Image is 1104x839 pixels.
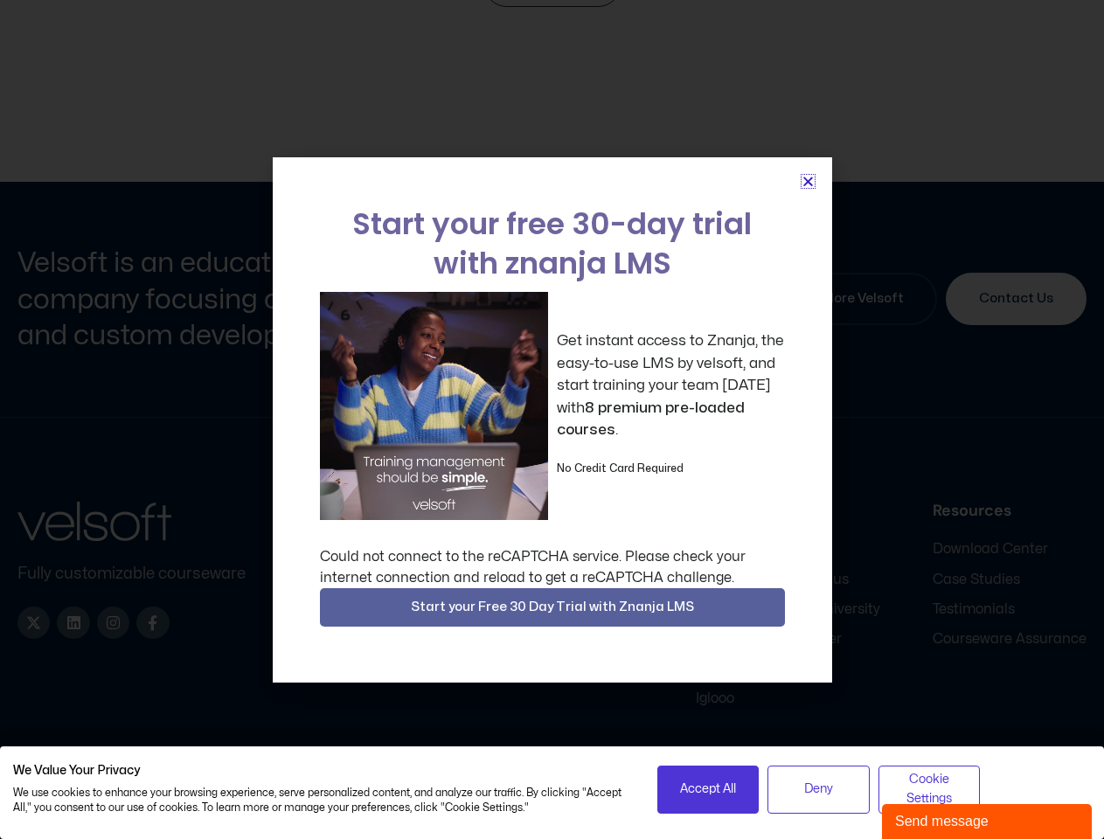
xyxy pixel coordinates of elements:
p: Get instant access to Znanja, the easy-to-use LMS by velsoft, and start training your team [DATE]... [557,329,785,441]
p: We use cookies to enhance your browsing experience, serve personalized content, and analyze our t... [13,786,631,815]
span: Deny [804,780,833,799]
button: Deny all cookies [767,766,870,814]
button: Accept all cookies [657,766,760,814]
iframe: chat widget [882,801,1095,839]
button: Adjust cookie preferences [878,766,981,814]
button: Start your Free 30 Day Trial with Znanja LMS [320,588,785,627]
span: Cookie Settings [890,770,969,809]
h2: We Value Your Privacy [13,763,631,779]
span: Accept All [680,780,736,799]
strong: No Credit Card Required [557,463,684,474]
h2: Start your free 30-day trial with znanja LMS [320,205,785,283]
a: Close [802,175,815,188]
div: Could not connect to the reCAPTCHA service. Please check your internet connection and reload to g... [320,546,785,588]
strong: 8 premium pre-loaded courses [557,400,745,438]
img: a woman sitting at her laptop dancing [320,292,548,520]
span: Start your Free 30 Day Trial with Znanja LMS [411,597,694,618]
